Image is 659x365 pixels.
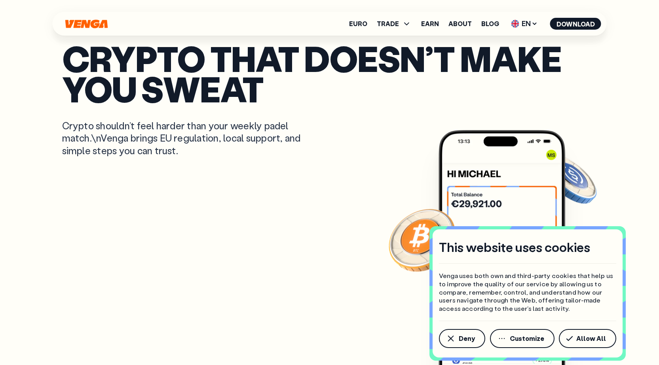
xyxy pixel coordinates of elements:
[510,335,544,342] span: Customize
[439,329,485,348] button: Deny
[490,329,555,348] button: Customize
[65,19,109,28] svg: Home
[481,21,499,27] a: Blog
[541,151,598,208] img: USDC coin
[387,204,458,275] img: Bitcoin
[377,21,399,27] span: TRADE
[576,335,606,342] span: Allow All
[459,335,475,342] span: Deny
[511,20,519,28] img: flag-uk
[439,272,616,313] p: Venga uses both own and third-party cookies that help us to improve the quality of our service by...
[448,21,472,27] a: About
[550,18,601,30] button: Download
[439,239,590,255] h4: This website uses cookies
[559,329,616,348] button: Allow All
[509,17,541,30] span: EN
[349,21,367,27] a: Euro
[377,19,412,28] span: TRADE
[62,119,312,157] p: Crypto shouldn’t feel harder than your weekly padel match.\nVenga brings EU regulation, local sup...
[62,43,597,104] p: Crypto that doesn’t make you sweat
[421,21,439,27] a: Earn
